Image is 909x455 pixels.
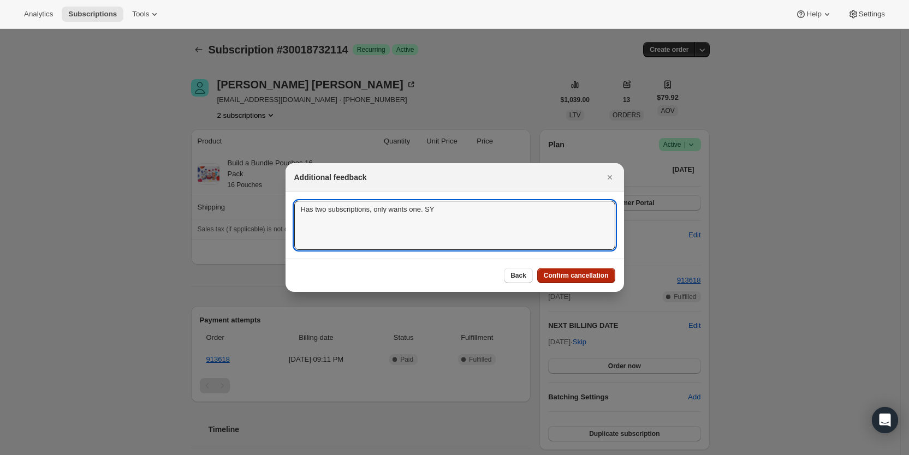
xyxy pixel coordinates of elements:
[841,7,892,22] button: Settings
[504,268,533,283] button: Back
[294,201,615,250] textarea: Has two subscriptions, only wants one. SY
[872,407,898,433] div: Open Intercom Messenger
[294,172,367,183] h2: Additional feedback
[544,271,609,280] span: Confirm cancellation
[68,10,117,19] span: Subscriptions
[806,10,821,19] span: Help
[24,10,53,19] span: Analytics
[602,170,617,185] button: Close
[62,7,123,22] button: Subscriptions
[510,271,526,280] span: Back
[17,7,60,22] button: Analytics
[537,268,615,283] button: Confirm cancellation
[859,10,885,19] span: Settings
[789,7,839,22] button: Help
[132,10,149,19] span: Tools
[126,7,167,22] button: Tools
